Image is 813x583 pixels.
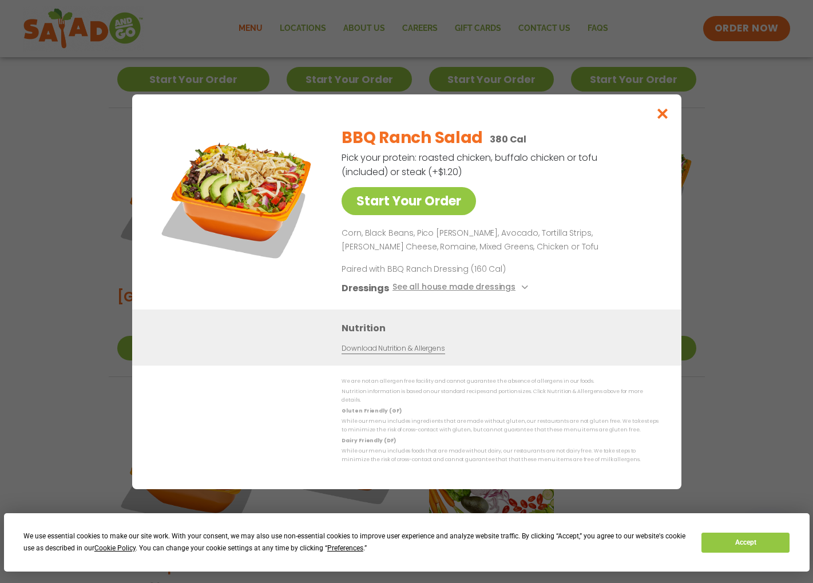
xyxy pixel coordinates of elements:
[4,513,810,572] div: Cookie Consent Prompt
[342,417,659,435] p: While our menu includes ingredients that are made without gluten, our restaurants are not gluten ...
[342,263,553,275] p: Paired with BBQ Ranch Dressing (160 Cal)
[23,530,688,554] div: We use essential cookies to make our site work. With your consent, we may also use non-essential ...
[701,533,790,553] button: Accept
[490,132,526,146] p: 380 Cal
[392,280,531,295] button: See all house made dressings
[342,377,659,386] p: We are not an allergen free facility and cannot guarantee the absence of allergens in our foods.
[94,544,136,552] span: Cookie Policy
[342,187,476,215] a: Start Your Order
[342,343,445,354] a: Download Nutrition & Allergens
[342,280,389,295] h3: Dressings
[158,117,318,277] img: Featured product photo for BBQ Ranch Salad
[342,126,483,150] h2: BBQ Ranch Salad
[327,544,363,552] span: Preferences
[342,387,659,405] p: Nutrition information is based on our standard recipes and portion sizes. Click Nutrition & Aller...
[342,150,599,179] p: Pick your protein: roasted chicken, buffalo chicken or tofu (included) or steak (+$1.20)
[342,437,395,443] strong: Dairy Friendly (DF)
[342,447,659,465] p: While our menu includes foods that are made without dairy, our restaurants are not dairy free. We...
[342,227,654,254] p: Corn, Black Beans, Pico [PERSON_NAME], Avocado, Tortilla Strips, [PERSON_NAME] Cheese, Romaine, M...
[644,94,681,133] button: Close modal
[342,320,664,335] h3: Nutrition
[342,407,401,414] strong: Gluten Friendly (GF)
